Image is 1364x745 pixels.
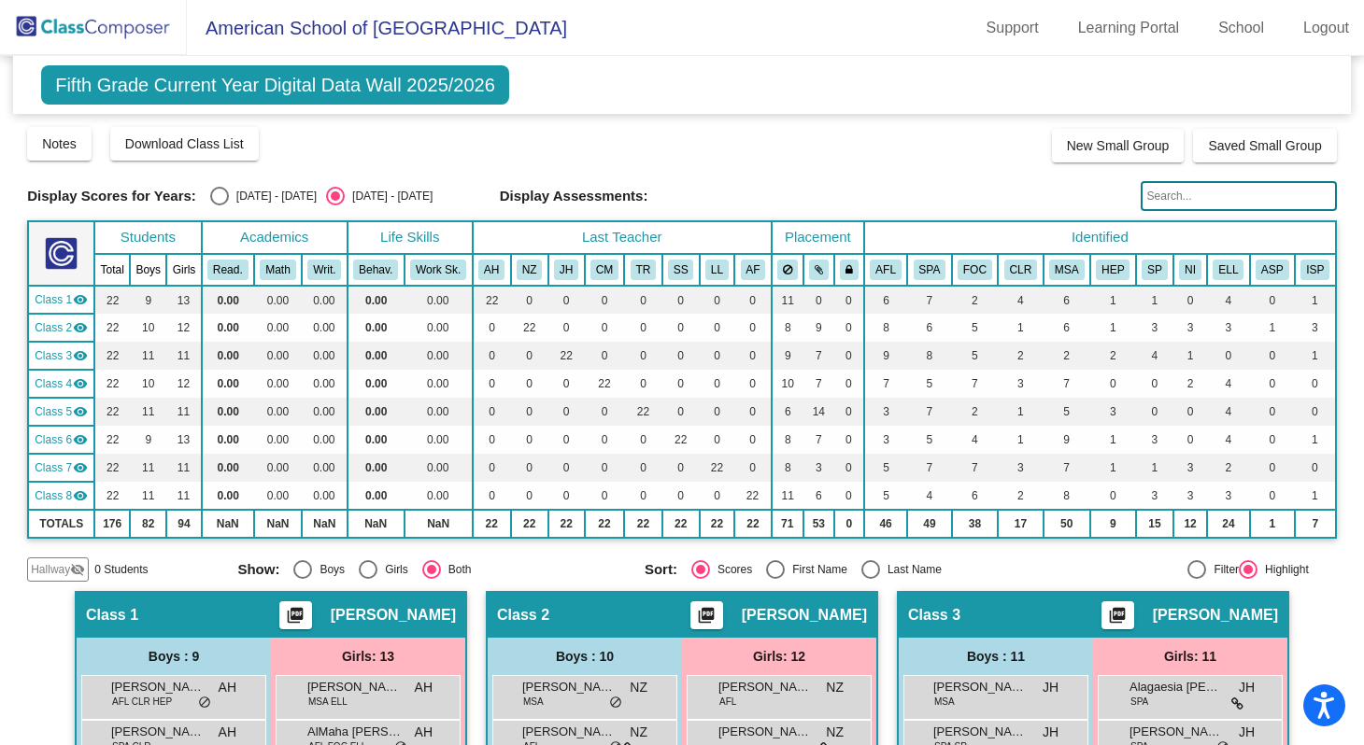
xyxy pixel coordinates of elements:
a: Support [972,13,1054,43]
button: AFL [870,260,902,280]
td: 22 [624,398,661,426]
td: 13 [166,286,201,314]
td: 0 [548,314,585,342]
td: 8 [772,426,803,454]
td: 0 [1295,398,1336,426]
td: 1 [1090,286,1136,314]
th: Spanish [907,254,951,286]
td: 11 [130,342,166,370]
button: NZ [517,260,543,280]
th: Accommodation Support Plan (ie visual, hearing impairment, anxiety) [1250,254,1295,286]
td: 0 [834,342,864,370]
mat-icon: visibility [73,432,88,447]
td: 22 [662,426,700,454]
td: 22 [700,454,734,482]
td: 0 [1136,370,1173,398]
span: Display Assessments: [500,188,648,204]
td: 0 [734,286,772,314]
td: 0 [662,314,700,342]
td: 22 [94,342,130,370]
span: Fifth Grade Current Year Digital Data Wall 2025/2026 [41,65,509,105]
td: 0 [700,342,734,370]
td: 0 [1250,426,1295,454]
td: 0 [834,286,864,314]
td: 0 [585,454,625,482]
td: 0.00 [302,286,348,314]
th: Girls [166,254,201,286]
td: 12 [166,314,201,342]
td: 9 [864,342,907,370]
td: 4 [1207,370,1250,398]
td: 0.00 [405,314,473,342]
span: Class 6 [35,431,72,448]
td: 7 [907,286,951,314]
button: Notes [27,127,92,161]
td: 4 [952,426,999,454]
td: 0 [834,426,864,454]
td: 0 [700,286,734,314]
span: Notes [42,136,77,151]
td: 0.00 [405,426,473,454]
td: 10 [772,370,803,398]
td: 0 [548,370,585,398]
td: 1 [1295,286,1336,314]
th: Keep with teacher [834,254,864,286]
td: 6 [907,314,951,342]
td: 0.00 [348,286,405,314]
td: 4 [1207,426,1250,454]
td: 22 [94,286,130,314]
td: 0 [662,286,700,314]
td: 0.00 [302,342,348,370]
td: 22 [548,342,585,370]
td: Nick Zarter - No Class Name [28,314,94,342]
td: 5 [952,342,999,370]
td: 0 [585,398,625,426]
td: 9 [803,314,834,342]
button: Print Students Details [279,601,312,629]
td: 0.00 [202,398,254,426]
td: 0 [624,286,661,314]
th: Troy Redd [624,254,661,286]
td: 0 [662,398,700,426]
td: 0 [473,426,511,454]
mat-icon: visibility [73,376,88,391]
td: 8 [772,454,803,482]
td: 0 [662,370,700,398]
th: Boys [130,254,166,286]
td: 22 [473,286,511,314]
td: 0 [624,342,661,370]
td: 0 [700,398,734,426]
td: 0 [624,454,661,482]
th: Sarah Smith [662,254,700,286]
td: 0 [700,314,734,342]
td: 0 [834,454,864,482]
button: JH [554,260,578,280]
button: CM [590,260,618,280]
th: Focus concerns [952,254,999,286]
td: 5 [907,426,951,454]
td: 0.00 [202,454,254,482]
td: 3 [1136,426,1173,454]
td: 0.00 [348,426,405,454]
span: Download Class List [125,136,244,151]
td: 4 [1207,398,1250,426]
a: School [1203,13,1279,43]
td: 0 [511,426,548,454]
td: 2 [1090,342,1136,370]
td: 8 [907,342,951,370]
mat-icon: picture_as_pdf [284,606,306,632]
td: 0 [1295,370,1336,398]
td: 0 [834,314,864,342]
td: 0 [734,454,772,482]
td: 12 [166,370,201,398]
td: 3 [1295,314,1336,342]
td: 0 [624,314,661,342]
td: 0 [734,370,772,398]
button: Math [260,260,295,280]
td: 0 [1207,342,1250,370]
td: 9 [130,286,166,314]
th: Parent requires High Energy [1090,254,1136,286]
td: 3 [803,454,834,482]
td: 1 [998,426,1043,454]
th: English Language Learner [1207,254,1250,286]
